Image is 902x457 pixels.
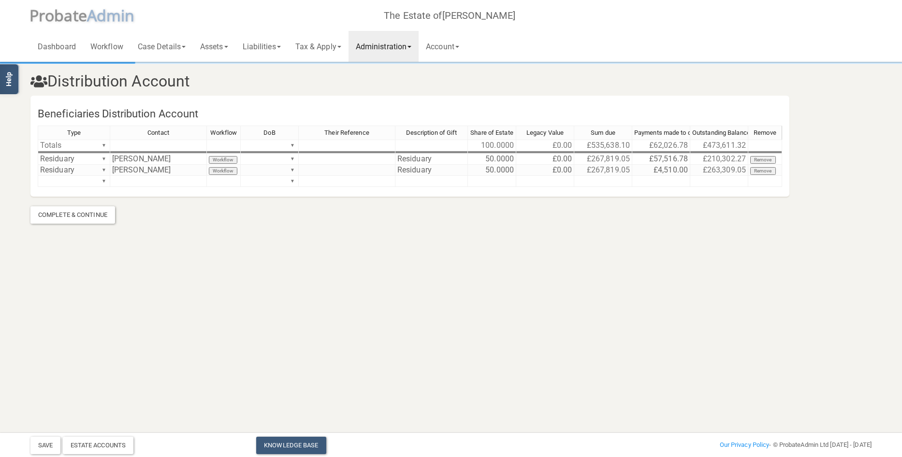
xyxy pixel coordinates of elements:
[30,206,115,224] div: Complete & Continue
[406,129,457,136] span: Description of Gift
[632,140,690,151] td: £62,026.78
[289,165,296,175] div: ▼
[110,154,207,165] td: [PERSON_NAME]
[690,140,748,151] td: £473,611.32
[30,31,83,62] a: Dashboard
[209,156,237,164] button: Workflow
[87,5,135,26] span: A
[720,441,770,448] a: Our Privacy Policy
[209,167,237,175] button: Workflow
[100,176,108,186] div: ▼
[395,154,468,165] td: Residuary
[750,167,776,175] button: Remove
[632,165,690,176] td: £4,510.00
[23,73,879,90] h3: Distribution Account
[754,129,776,136] span: Remove
[288,31,349,62] a: Tax & Apply
[147,129,169,136] span: Contact
[38,165,110,176] td: Residuary
[210,129,237,136] span: Workflow
[30,437,60,454] button: Save
[235,31,288,62] a: Liabilities
[690,165,748,176] td: £263,309.05
[468,165,516,176] td: 50.0000
[289,176,296,186] div: ▼
[38,140,110,151] td: Totals
[395,165,468,176] td: Residuary
[468,140,516,151] td: 100.0000
[29,5,87,26] span: P
[574,154,632,165] td: £267,819.05
[289,154,296,164] div: ▼
[39,5,87,26] span: robate
[750,156,776,164] button: Remove
[63,437,134,454] div: Estate Accounts
[263,129,275,136] span: DoB
[67,129,81,136] span: Type
[100,140,108,150] div: ▼
[419,31,466,62] a: Account
[131,31,193,62] a: Case Details
[349,31,419,62] a: Administration
[256,437,326,454] a: Knowledge Base
[470,129,513,136] span: Share of Estate
[100,165,108,175] div: ▼
[468,154,516,165] td: 50.0000
[574,140,632,151] td: £535,638.10
[526,129,564,136] span: Legacy Value
[110,165,207,176] td: [PERSON_NAME]
[516,140,574,151] td: £0.00
[591,129,615,136] span: Sum due
[193,31,235,62] a: Assets
[38,154,110,165] td: Residuary
[574,165,632,176] td: £267,819.05
[594,439,879,451] div: - © ProbateAdmin Ltd [DATE] - [DATE]
[692,129,750,136] span: Outstanding Balance
[632,154,690,165] td: £57,516.78
[690,154,748,165] td: £210,302.27
[634,129,700,136] span: Payments made to date
[30,103,804,126] h4: Beneficiaries Distribution Account
[83,31,131,62] a: Workflow
[100,154,108,164] div: ▼
[324,129,369,136] span: Their Reference
[97,5,134,26] span: dmin
[516,154,574,165] td: £0.00
[516,165,574,176] td: £0.00
[289,140,296,150] div: ▼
